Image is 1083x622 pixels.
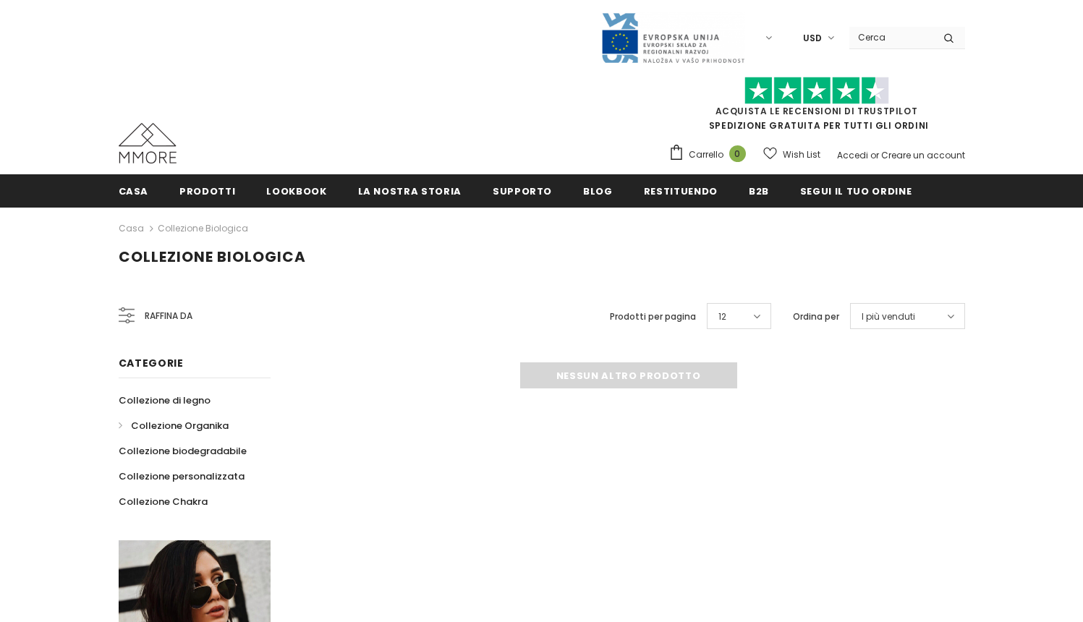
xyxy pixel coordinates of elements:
[119,413,229,438] a: Collezione Organika
[668,83,965,132] span: SPEDIZIONE GRATUITA PER TUTTI GLI ORDINI
[358,174,462,207] a: La nostra storia
[644,184,718,198] span: Restituendo
[158,222,248,234] a: Collezione biologica
[837,149,868,161] a: Accedi
[862,310,915,324] span: I più venduti
[644,174,718,207] a: Restituendo
[793,310,839,324] label: Ordina per
[119,220,144,237] a: Casa
[266,174,326,207] a: Lookbook
[131,419,229,433] span: Collezione Organika
[849,27,933,48] input: Search Site
[881,149,965,161] a: Creare un account
[179,174,235,207] a: Prodotti
[119,174,149,207] a: Casa
[119,438,247,464] a: Collezione biodegradabile
[119,393,211,407] span: Collezione di legno
[119,356,184,370] span: Categorie
[610,310,696,324] label: Prodotti per pagina
[800,184,912,198] span: Segui il tuo ordine
[119,388,211,413] a: Collezione di legno
[119,495,208,508] span: Collezione Chakra
[119,464,245,489] a: Collezione personalizzata
[119,247,306,267] span: Collezione biologica
[145,308,192,324] span: Raffina da
[744,77,889,105] img: Fidati di Pilot Stars
[266,184,326,198] span: Lookbook
[763,142,820,167] a: Wish List
[783,148,820,162] span: Wish List
[179,184,235,198] span: Prodotti
[749,174,769,207] a: B2B
[803,31,822,46] span: USD
[715,105,918,117] a: Acquista le recensioni di TrustPilot
[870,149,879,161] span: or
[493,184,552,198] span: supporto
[600,12,745,64] img: Javni Razpis
[749,184,769,198] span: B2B
[800,174,912,207] a: Segui il tuo ordine
[583,184,613,198] span: Blog
[119,444,247,458] span: Collezione biodegradabile
[729,145,746,162] span: 0
[493,174,552,207] a: supporto
[119,184,149,198] span: Casa
[358,184,462,198] span: La nostra storia
[689,148,723,162] span: Carrello
[600,31,745,43] a: Javni Razpis
[119,489,208,514] a: Collezione Chakra
[668,144,753,166] a: Carrello 0
[583,174,613,207] a: Blog
[119,469,245,483] span: Collezione personalizzata
[119,123,177,163] img: Casi MMORE
[718,310,726,324] span: 12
